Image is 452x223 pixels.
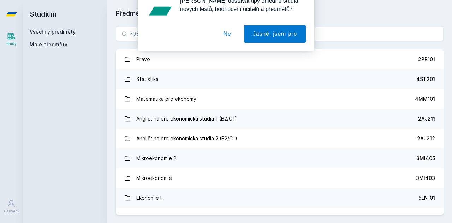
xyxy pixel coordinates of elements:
div: 5EN101 [418,194,435,201]
a: Ekonomie I. 5EN101 [116,188,444,208]
div: Matematika pro ekonomy [136,92,196,106]
a: Uživatel [1,196,21,217]
a: Statistika 4ST201 [116,69,444,89]
a: Mikroekonomie 2 3MI405 [116,148,444,168]
div: 4MM101 [415,95,435,102]
div: Mikroekonomie [136,171,172,185]
div: 3MI403 [416,175,435,182]
button: Jasně, jsem pro [244,37,306,54]
div: Mikroekonomie 2 [136,151,176,165]
div: Statistika [136,72,159,86]
div: 2AJ211 [418,115,435,122]
div: Angličtina pro ekonomická studia 2 (B2/C1) [136,131,237,146]
div: Ekonomie I. [136,191,163,205]
div: [PERSON_NAME] dostávat tipy ohledně studia, nových testů, hodnocení učitelů a předmětů? [174,8,306,25]
a: Angličtina pro ekonomická studia 2 (B2/C1) 2AJ212 [116,129,444,148]
div: 3MI405 [416,155,435,162]
a: Matematika pro ekonomy 4MM101 [116,89,444,109]
div: Uživatel [4,209,19,214]
a: Mikroekonomie 3MI403 [116,168,444,188]
div: Angličtina pro ekonomická studia 1 (B2/C1) [136,112,237,126]
button: Ne [215,37,240,54]
div: 2AJ111 [419,214,435,221]
img: notification icon [146,8,174,37]
div: 2AJ212 [417,135,435,142]
div: 4ST201 [416,76,435,83]
a: Angličtina pro ekonomická studia 1 (B2/C1) 2AJ211 [116,109,444,129]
